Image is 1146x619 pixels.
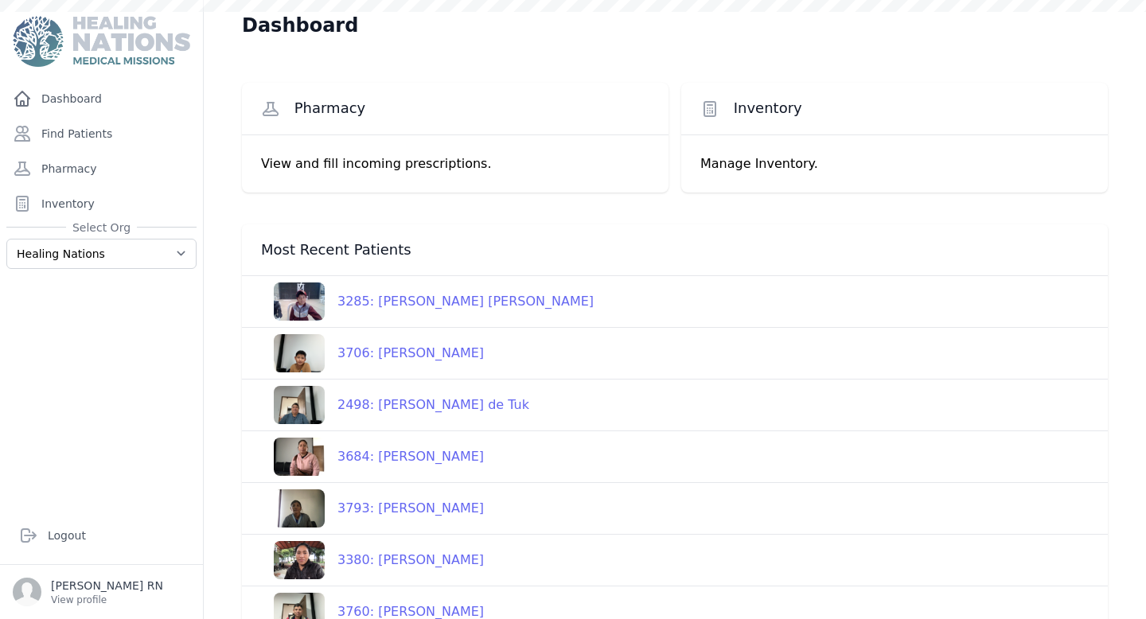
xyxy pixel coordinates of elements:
a: Find Patients [6,118,197,150]
a: 3380: [PERSON_NAME] [261,541,484,579]
a: 3706: [PERSON_NAME] [261,334,484,372]
img: hzQAAAAldEVYdGRhdGU6bW9kaWZ5ADIwMjUtMDYtMTJUMTQ6MjI6MDIrMDA6MDA9Ij+IAAAAAElFTkSuQmCC [274,438,325,476]
div: 3706: [PERSON_NAME] [325,344,484,363]
a: Inventory [6,188,197,220]
a: 3793: [PERSON_NAME] [261,489,484,528]
a: [PERSON_NAME] RN View profile [13,578,190,606]
div: 3285: [PERSON_NAME] [PERSON_NAME] [325,292,594,311]
img: Medical Missions EMR [13,16,189,67]
p: View and fill incoming prescriptions. [261,154,649,173]
a: Logout [13,520,190,551]
img: aUwAAACV0RVh0ZGF0ZTpjcmVhdGUAMjAyNS0wNi0yNFQxNToyNzowNyswMDowMCXziDIAAAAldEVYdGRhdGU6bW9kaWZ5ADIw... [274,489,325,528]
span: Inventory [734,99,802,118]
h1: Dashboard [242,13,358,38]
a: Dashboard [6,83,197,115]
p: Manage Inventory. [700,154,1089,173]
img: 6v3hQTkhAAAAJXRFWHRkYXRlOmNyZWF0ZQAyMDI1LTA2LTIzVDE0OjU5OjAyKzAwOjAwYFajVQAAACV0RVh0ZGF0ZTptb2RpZ... [274,386,325,424]
img: 7eyEB7o1KaxnG+bPjJxT7R2DhJI9Yh1vl6XcgpYmPLC8Klhp5Siu1uz3e+810+9TOfZFI3+HZeQK9gdP8PZZo57Ad+YlAAAAA... [274,334,325,372]
img: dd9jYLFcMp5MSbOUvMgpl0vW19fpdDv8vwF2pjnbO+sTXwAAACV0RVh0ZGF0ZTpjcmVhdGUAMjAyNC0wNi0yMVQxNzo1Nzo1O... [274,541,325,579]
div: 3380: [PERSON_NAME] [325,551,484,570]
div: 2498: [PERSON_NAME] de Tuk [325,395,529,415]
a: 3285: [PERSON_NAME] [PERSON_NAME] [261,282,594,321]
p: View profile [51,594,163,606]
a: 2498: [PERSON_NAME] de Tuk [261,386,529,424]
a: Inventory Manage Inventory. [681,83,1108,193]
a: Pharmacy [6,153,197,185]
span: Most Recent Patients [261,240,411,259]
span: Pharmacy [294,99,366,118]
a: Pharmacy View and fill incoming prescriptions. [242,83,668,193]
p: [PERSON_NAME] RN [51,578,163,594]
a: 3684: [PERSON_NAME] [261,438,484,476]
span: Select Org [66,220,137,236]
div: 3793: [PERSON_NAME] [325,499,484,518]
img: zNjziczBmPhhTDIf3xgK2NTXr9AfWgz2jcYzAaUvV6DIY1ZVlSVB5b6BsbXG7f+P8BLbawEAY8pqkAAAAldEVYdGRhdGU6Y3J... [274,282,325,321]
div: 3684: [PERSON_NAME] [325,447,484,466]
